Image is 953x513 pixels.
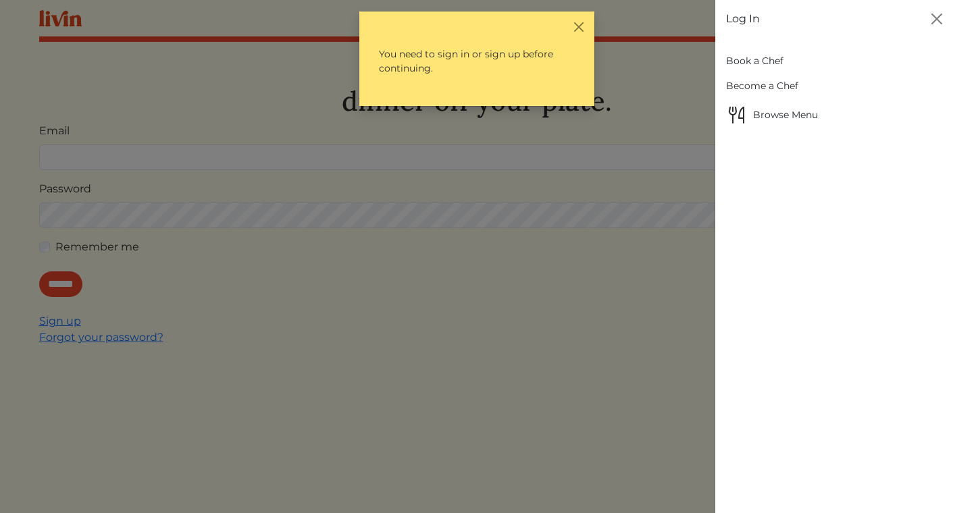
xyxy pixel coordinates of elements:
[726,104,748,126] img: Browse Menu
[726,104,942,126] span: Browse Menu
[726,74,942,99] a: Become a Chef
[726,99,942,131] a: Browse MenuBrowse Menu
[572,20,586,34] button: Close
[926,8,948,30] button: Close
[367,36,586,87] p: You need to sign in or sign up before continuing.
[726,11,760,27] a: Log In
[726,49,942,74] a: Book a Chef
